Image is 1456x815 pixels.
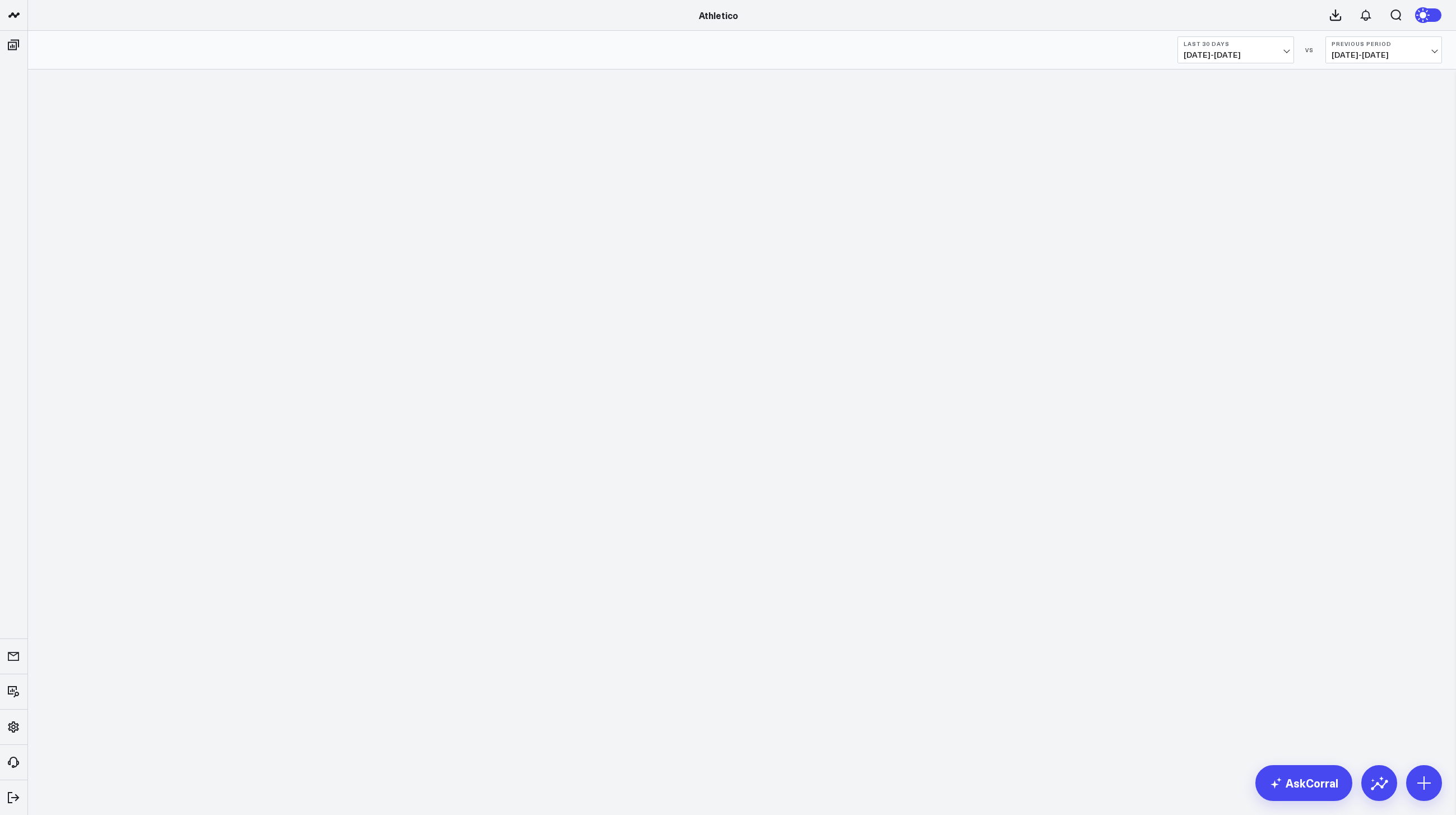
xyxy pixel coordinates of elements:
button: Last 30 Days[DATE]-[DATE] [1177,36,1294,63]
span: [DATE] - [DATE] [1184,50,1288,59]
b: Last 30 Days [1184,40,1288,47]
button: Previous Period[DATE]-[DATE] [1325,36,1442,63]
a: AskCorral [1255,765,1352,801]
b: Previous Period [1332,40,1436,47]
a: Athletico [699,9,738,21]
span: [DATE] - [DATE] [1332,50,1436,59]
div: VS [1300,47,1320,53]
